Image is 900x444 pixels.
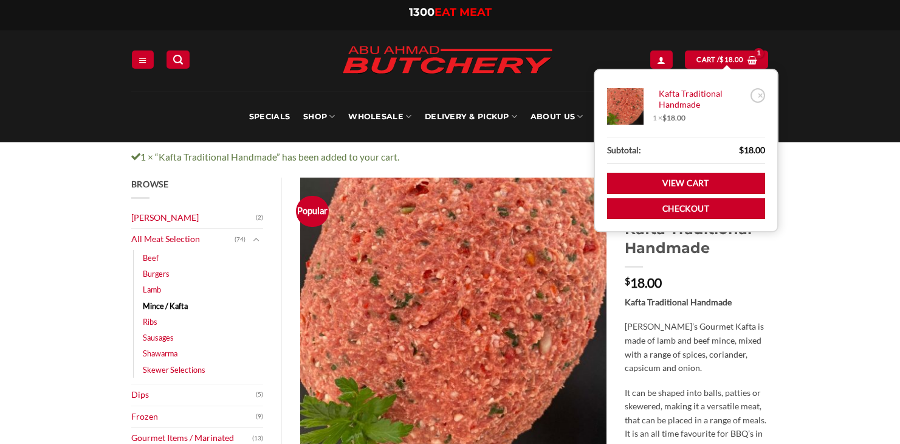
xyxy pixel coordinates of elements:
bdi: 18.00 [662,113,685,122]
a: View cart [685,50,768,68]
span: $ [720,54,724,65]
span: 1300 [409,5,435,19]
img: Abu Ahmad Butchery [332,38,563,84]
span: (2) [256,209,263,227]
span: $ [625,276,630,286]
bdi: 18.00 [720,55,743,63]
span: 1 × [653,113,685,123]
span: (5) [256,386,263,404]
a: Mince / Kafta [143,298,188,314]
span: Browse [131,179,169,189]
span: $ [662,113,667,122]
a: My account [650,50,672,68]
a: Shawarma [143,345,177,361]
h1: Kafta Traditional Handmade [625,220,769,257]
a: Search [167,50,190,68]
a: Ribs [143,314,157,330]
a: Menu [132,50,154,68]
a: Checkout [607,198,765,220]
a: View cart [607,173,765,194]
span: $ [739,145,744,155]
a: Specials [249,91,290,142]
a: SHOP [303,91,335,142]
a: Sausages [143,330,174,345]
span: (74) [235,231,246,249]
button: Toggle [249,233,263,246]
strong: Kafta Traditional Handmade [625,297,732,307]
a: Burgers [143,266,170,282]
strong: Subtotal: [607,144,641,158]
a: 1300EAT MEAT [409,5,492,19]
bdi: 18.00 [739,145,765,155]
p: [PERSON_NAME]’s Gourmet Kafta is made of lamb and beef mince, mixed with a range of spices, coria... [625,320,769,375]
a: Remove Kafta Traditional Handmade from cart [751,88,765,103]
a: Wholesale [348,91,411,142]
a: Skewer Selections [143,362,205,378]
a: Frozen [131,406,256,428]
span: (9) [256,408,263,426]
a: All Meat Selection [131,229,235,250]
a: Beef [143,250,159,266]
span: EAT MEAT [435,5,492,19]
a: Kafta Traditional Handmade [653,88,747,111]
span: Cart / [696,54,743,65]
a: [PERSON_NAME] [131,207,256,229]
div: 1 × “Kafta Traditional Handmade” has been added to your cart. [122,150,778,165]
a: About Us [531,91,583,142]
bdi: 18.00 [625,275,662,290]
a: Dips [131,384,256,406]
a: Delivery & Pickup [425,91,517,142]
a: Lamb [143,282,161,297]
